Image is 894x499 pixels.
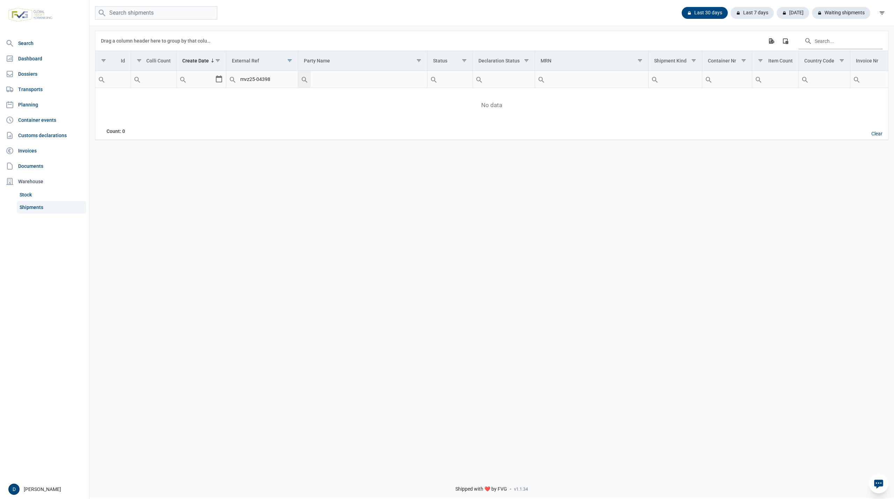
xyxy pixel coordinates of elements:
[702,51,752,71] td: Column Container Nr
[752,51,798,71] td: Column Item Count
[648,51,702,71] td: Column Shipment Kind
[812,7,870,19] div: Waiting shipments
[427,71,472,88] input: Filter cell
[177,71,189,88] div: Search box
[101,58,106,63] span: Show filter options for column 'Id'
[131,51,177,71] td: Column Colli Count
[777,7,809,19] div: [DATE]
[702,71,715,88] div: Search box
[654,58,687,64] div: Shipment Kind
[691,58,696,63] span: Show filter options for column 'Shipment Kind'
[682,7,728,19] div: Last 30 days
[804,58,834,64] div: Country Code
[752,71,798,88] input: Filter cell
[3,113,86,127] a: Container events
[287,58,292,63] span: Show filter options for column 'External Ref'
[95,6,217,20] input: Search shipments
[95,71,131,88] input: Filter cell
[17,188,86,201] a: Stock
[101,31,882,51] div: Data grid toolbar
[146,58,171,64] div: Colli Count
[799,32,882,49] input: Search in the data grid
[95,102,888,109] span: No data
[177,71,215,88] input: Filter cell
[856,58,878,64] div: Invoice Nr
[731,7,774,19] div: Last 7 days
[3,128,86,142] a: Customs declarations
[478,58,520,64] div: Declaration Status
[433,58,447,64] div: Status
[3,52,86,66] a: Dashboard
[95,71,108,88] div: Search box
[876,7,888,19] div: filter
[648,71,661,88] div: Search box
[514,486,528,492] span: v1.1.34
[702,71,752,88] input: Filter cell
[535,71,548,88] div: Search box
[298,51,427,71] td: Column Party Name
[768,58,793,64] div: Item Count
[6,5,55,24] img: FVG - Global freight forwarding
[798,51,850,71] td: Column Country Code
[177,71,226,88] td: Filter cell
[752,71,765,88] div: Search box
[17,201,86,214] a: Shipments
[798,71,850,88] td: Filter cell
[232,58,259,64] div: External Ref
[416,58,422,63] span: Show filter options for column 'Party Name'
[427,71,473,88] td: Filter cell
[3,36,86,50] a: Search
[226,51,298,71] td: Column External Ref
[177,51,226,71] td: Column Create Date
[455,486,507,492] span: Shipped with ❤️ by FVG
[462,58,467,63] span: Show filter options for column 'Status'
[3,82,86,96] a: Transports
[8,484,20,495] button: D
[226,71,239,88] div: Search box
[8,484,85,495] div: [PERSON_NAME]
[101,128,125,135] div: Id Count: 0
[473,71,485,88] div: Search box
[131,71,177,88] input: Filter cell
[215,58,220,63] span: Show filter options for column 'Create Date'
[799,71,811,88] div: Search box
[758,58,763,63] span: Show filter options for column 'Item Count'
[3,174,86,188] div: Warehouse
[866,128,888,140] div: Clear
[850,71,863,88] div: Search box
[427,51,473,71] td: Column Status
[3,144,86,158] a: Invoices
[131,71,144,88] div: Search box
[298,71,311,88] div: Search box
[298,71,427,88] input: Filter cell
[473,71,535,88] input: Filter cell
[101,35,213,46] div: Drag a column header here to group by that column
[3,159,86,173] a: Documents
[839,58,844,63] span: Show filter options for column 'Country Code'
[95,31,888,140] div: Data grid with 0 rows and 18 columns
[648,71,702,88] td: Filter cell
[226,71,298,88] input: Filter cell
[799,71,850,88] input: Filter cell
[137,58,142,63] span: Show filter options for column 'Colli Count'
[741,58,746,63] span: Show filter options for column 'Container Nr'
[708,58,736,64] div: Container Nr
[637,58,643,63] span: Show filter options for column 'MRN'
[541,58,551,64] div: MRN
[535,71,648,88] input: Filter cell
[427,71,440,88] div: Search box
[524,58,529,63] span: Show filter options for column 'Declaration Status'
[3,67,86,81] a: Dossiers
[765,35,777,47] div: Export all data to Excel
[779,35,792,47] div: Column Chooser
[535,51,648,71] td: Column MRN
[473,51,535,71] td: Column Declaration Status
